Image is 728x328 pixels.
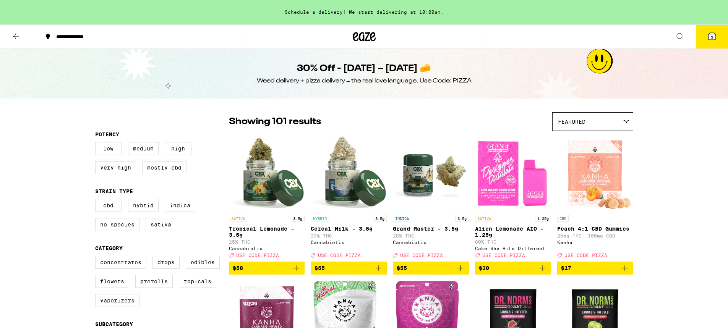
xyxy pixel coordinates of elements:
[146,218,176,231] label: Sativa
[400,253,443,258] span: USE CODE PIZZA
[393,135,469,262] a: Open page for Grand Master - 3.5g from Cannabiotix
[95,161,136,174] label: Very High
[311,226,387,232] p: Cereal Milk - 3.5g
[557,262,633,275] button: Add to bag
[393,233,469,238] p: 28% THC
[393,135,469,211] img: Cannabiotix - Grand Master - 3.5g
[257,77,472,85] div: Weed delivery + pizza delivery = the real love language. Use Code: PIZZA
[311,215,329,222] p: HYBRID
[475,135,551,211] img: Cake She Hits Different - Alien Lemonade AIO - 1.25g
[291,215,305,222] p: 3.5g
[128,142,159,155] label: Medium
[475,215,493,222] p: SATIVA
[557,135,633,262] a: Open page for Peach 4:1 CBD Gummies from Kanha
[535,215,551,222] p: 1.25g
[229,262,305,275] button: Add to bag
[393,240,469,245] div: Cannabiotix
[95,188,133,194] legend: Strain Type
[318,253,361,258] span: USE CODE PIZZA
[233,265,243,271] span: $58
[229,135,305,262] a: Open page for Tropical Lemonade - 3.5g from Cannabiotix
[475,246,551,251] div: Cake She Hits Different
[696,25,728,48] button: 3
[95,199,122,212] label: CBD
[229,215,247,222] p: SATIVA
[561,265,571,271] span: $17
[711,35,713,39] span: 3
[475,226,551,238] p: Alien Lemonade AIO - 1.25g
[373,215,387,222] p: 3.5g
[397,265,407,271] span: $55
[142,161,186,174] label: Mostly CBD
[311,135,387,262] a: Open page for Cereal Milk - 3.5g from Cannabiotix
[186,256,220,269] label: Edibles
[558,119,585,125] span: Featured
[311,240,387,245] div: Cannabiotix
[95,131,119,137] legend: Potency
[95,321,133,327] legend: Subcategory
[128,199,159,212] label: Hybrid
[135,275,173,288] label: Prerolls
[95,142,122,155] label: Low
[229,239,305,244] p: 25% THC
[482,253,525,258] span: USE CODE PIZZA
[229,246,305,251] div: Cannabiotix
[475,239,551,244] p: 80% THC
[236,253,279,258] span: USE CODE PIZZA
[393,226,469,232] p: Grand Master - 3.5g
[311,135,387,211] img: Cannabiotix - Cereal Milk - 3.5g
[229,115,321,128] p: Showing 101 results
[229,135,305,211] img: Cannabiotix - Tropical Lemonade - 3.5g
[557,226,633,232] p: Peach 4:1 CBD Gummies
[95,275,129,288] label: Flowers
[311,233,387,238] p: 33% THC
[479,265,489,271] span: $30
[311,262,387,275] button: Add to bag
[475,262,551,275] button: Add to bag
[455,215,469,222] p: 3.5g
[557,233,633,238] p: 25mg THC: 100mg CBD
[95,256,146,269] label: Concentrates
[315,265,325,271] span: $55
[297,62,431,75] h1: 30% Off - [DATE] – [DATE] 🧀
[179,275,216,288] label: Topicals
[95,218,139,231] label: No Species
[165,142,191,155] label: High
[229,226,305,238] p: Tropical Lemonade - 3.5g
[393,262,469,275] button: Add to bag
[95,294,139,307] label: Vaporizers
[475,135,551,262] a: Open page for Alien Lemonade AIO - 1.25g from Cake She Hits Different
[564,253,607,258] span: USE CODE PIZZA
[95,245,123,251] legend: Category
[393,215,411,222] p: INDICA
[557,240,633,245] div: Kanha
[152,256,180,269] label: Drops
[557,215,569,222] p: CBD
[165,199,195,212] label: Indica
[558,135,632,211] img: Kanha - Peach 4:1 CBD Gummies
